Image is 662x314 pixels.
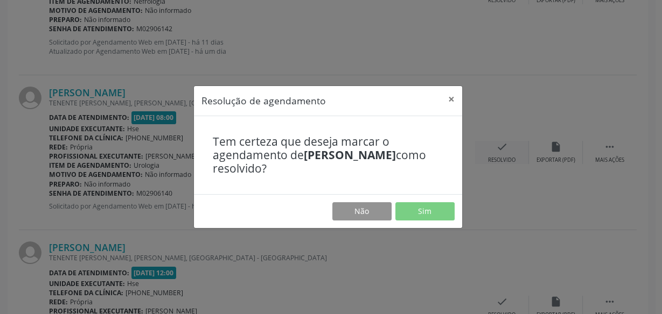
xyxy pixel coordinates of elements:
button: Não [332,202,392,220]
b: [PERSON_NAME] [304,147,396,162]
h4: Tem certeza que deseja marcar o agendamento de como resolvido? [213,135,443,176]
button: Close [441,86,462,112]
button: Sim [395,202,455,220]
h5: Resolução de agendamento [201,94,326,108]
